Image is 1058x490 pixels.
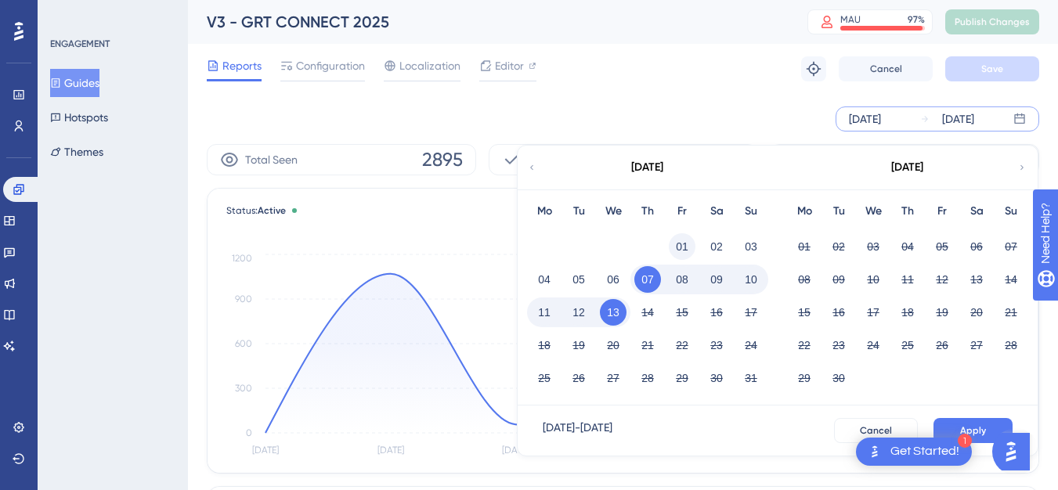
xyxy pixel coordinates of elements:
button: 07 [998,233,1024,260]
button: 08 [669,266,695,293]
button: 15 [791,299,818,326]
div: Tu [821,202,856,221]
button: 04 [531,266,558,293]
button: 21 [634,332,661,358]
div: Th [890,202,925,221]
button: 06 [963,233,990,260]
button: 29 [669,365,695,391]
div: Fr [665,202,699,221]
button: 05 [929,233,955,260]
button: 27 [600,365,626,391]
button: 08 [791,266,818,293]
button: 16 [825,299,852,326]
div: We [596,202,630,221]
button: 30 [825,365,852,391]
span: Status: [226,204,286,217]
span: Localization [399,56,460,75]
button: 03 [738,233,764,260]
span: Reports [222,56,262,75]
button: 13 [963,266,990,293]
tspan: [DATE] [377,445,404,456]
iframe: UserGuiding AI Assistant Launcher [992,428,1039,475]
div: [DATE] [942,110,974,128]
button: 15 [669,299,695,326]
button: 02 [825,233,852,260]
button: 24 [738,332,764,358]
div: Sa [959,202,994,221]
div: [DATE] [631,158,663,177]
tspan: [DATE] [252,445,279,456]
img: launcher-image-alternative-text [865,442,884,461]
span: Active [258,205,286,216]
button: 16 [703,299,730,326]
button: 25 [531,365,558,391]
button: 09 [825,266,852,293]
button: 23 [825,332,852,358]
div: V3 - GRT CONNECT 2025 [207,11,768,33]
div: Open Get Started! checklist, remaining modules: 1 [856,438,972,466]
div: We [856,202,890,221]
button: Save [945,56,1039,81]
span: Apply [960,424,986,437]
button: 14 [634,299,661,326]
button: Apply [933,418,1013,443]
tspan: [DATE] [502,445,529,456]
div: [DATE] [849,110,881,128]
button: 19 [929,299,955,326]
button: 14 [998,266,1024,293]
div: Get Started! [890,443,959,460]
button: 22 [791,332,818,358]
button: 18 [894,299,921,326]
button: 28 [634,365,661,391]
button: 02 [703,233,730,260]
button: 12 [929,266,955,293]
div: Su [734,202,768,221]
span: Total Seen [245,150,298,169]
div: Sa [699,202,734,221]
div: Mo [527,202,561,221]
div: Mo [787,202,821,221]
button: Publish Changes [945,9,1039,34]
span: Save [981,63,1003,75]
button: Themes [50,138,103,166]
div: Fr [925,202,959,221]
button: 04 [894,233,921,260]
button: Cancel [839,56,933,81]
span: Editor [495,56,524,75]
button: 24 [860,332,886,358]
tspan: 1200 [232,253,252,264]
tspan: 0 [246,427,252,438]
button: 01 [669,233,695,260]
button: 01 [791,233,818,260]
button: 25 [894,332,921,358]
button: 11 [531,299,558,326]
button: 29 [791,365,818,391]
button: 26 [929,332,955,358]
button: 07 [634,266,661,293]
button: 28 [998,332,1024,358]
button: 12 [565,299,592,326]
button: 17 [738,299,764,326]
button: Guides [50,69,99,97]
tspan: 300 [235,383,252,394]
button: 19 [565,332,592,358]
button: 21 [998,299,1024,326]
button: 09 [703,266,730,293]
button: 10 [738,266,764,293]
span: Configuration [296,56,365,75]
button: Hotspots [50,103,108,132]
tspan: 900 [235,294,252,304]
button: 06 [600,266,626,293]
span: Publish Changes [955,16,1030,28]
button: 31 [738,365,764,391]
button: 05 [565,266,592,293]
span: 2895 [422,147,463,172]
div: 97 % [908,13,925,26]
span: Cancel [870,63,902,75]
div: MAU [840,13,861,26]
tspan: 600 [235,338,252,349]
button: 20 [963,299,990,326]
button: 10 [860,266,886,293]
button: 23 [703,332,730,358]
button: 17 [860,299,886,326]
